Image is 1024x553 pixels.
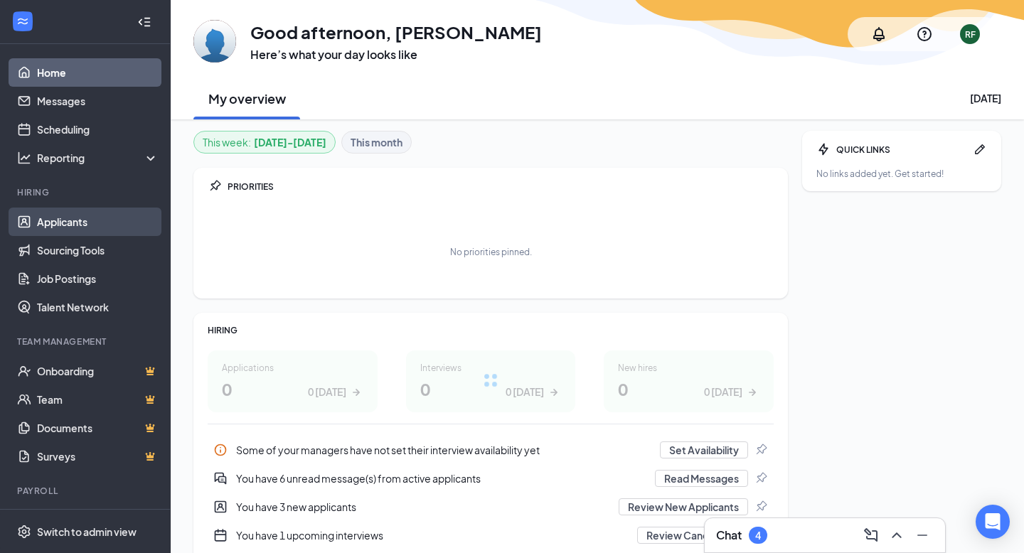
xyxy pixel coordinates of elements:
[914,527,931,544] svg: Minimize
[37,208,159,236] a: Applicants
[37,525,137,539] div: Switch to admin view
[619,498,748,515] button: Review New Applicants
[208,436,774,464] a: InfoSome of your managers have not set their interview availability yetSet AvailabilityPin
[236,471,646,485] div: You have 6 unread message(s) from active applicants
[755,530,761,542] div: 4
[208,521,774,549] a: CalendarNewYou have 1 upcoming interviewsReview CandidatesPin
[637,527,748,544] button: Review Candidates
[911,524,934,547] button: Minimize
[213,443,228,457] svg: Info
[37,414,159,442] a: DocumentsCrown
[970,91,1001,105] div: [DATE]
[213,500,228,514] svg: UserEntity
[208,90,286,107] h2: My overview
[965,28,976,41] div: RF
[860,524,882,547] button: ComposeMessage
[655,470,748,487] button: Read Messages
[17,186,156,198] div: Hiring
[250,20,542,44] h1: Good afternoon, [PERSON_NAME]
[863,527,880,544] svg: ComposeMessage
[916,26,933,43] svg: QuestionInfo
[836,144,967,156] div: QUICK LINKS
[37,58,159,87] a: Home
[208,324,774,336] div: HIRING
[208,521,774,549] div: You have 1 upcoming interviews
[37,87,159,115] a: Messages
[17,525,31,539] svg: Settings
[208,464,774,493] div: You have 6 unread message(s) from active applicants
[236,500,610,514] div: You have 3 new applicants
[208,436,774,464] div: Some of your managers have not set their interview availability yet
[37,357,159,385] a: OnboardingCrown
[754,471,768,485] svg: Pin
[236,528,629,542] div: You have 1 upcoming interviews
[37,236,159,264] a: Sourcing Tools
[37,442,159,471] a: SurveysCrown
[754,443,768,457] svg: Pin
[203,134,326,150] div: This week :
[208,464,774,493] a: DoubleChatActiveYou have 6 unread message(s) from active applicantsRead MessagesPin
[250,47,542,63] h3: Here’s what your day looks like
[213,471,228,485] svg: DoubleChatActive
[754,500,768,514] svg: Pin
[254,134,326,150] b: [DATE] - [DATE]
[885,524,908,547] button: ChevronUp
[208,493,774,521] div: You have 3 new applicants
[213,528,228,542] svg: CalendarNew
[17,151,31,165] svg: Analysis
[870,26,887,43] svg: Notifications
[716,527,742,543] h3: Chat
[37,151,159,165] div: Reporting
[660,441,748,458] button: Set Availability
[228,181,774,193] div: PRIORITIES
[193,20,236,63] img: Ryan Fitzgibbon
[16,14,30,28] svg: WorkstreamLogo
[816,168,987,180] div: No links added yet. Get started!
[37,293,159,321] a: Talent Network
[236,443,651,457] div: Some of your managers have not set their interview availability yet
[137,15,151,29] svg: Collapse
[973,142,987,156] svg: Pen
[17,335,156,348] div: Team Management
[816,142,831,156] svg: Bolt
[37,264,159,293] a: Job Postings
[208,179,222,193] svg: Pin
[208,493,774,521] a: UserEntityYou have 3 new applicantsReview New ApplicantsPin
[976,505,1010,539] div: Open Intercom Messenger
[37,385,159,414] a: TeamCrown
[888,527,905,544] svg: ChevronUp
[37,115,159,144] a: Scheduling
[351,134,402,150] b: This month
[450,246,532,258] div: No priorities pinned.
[17,485,156,497] div: Payroll
[37,506,159,535] a: PayrollCrown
